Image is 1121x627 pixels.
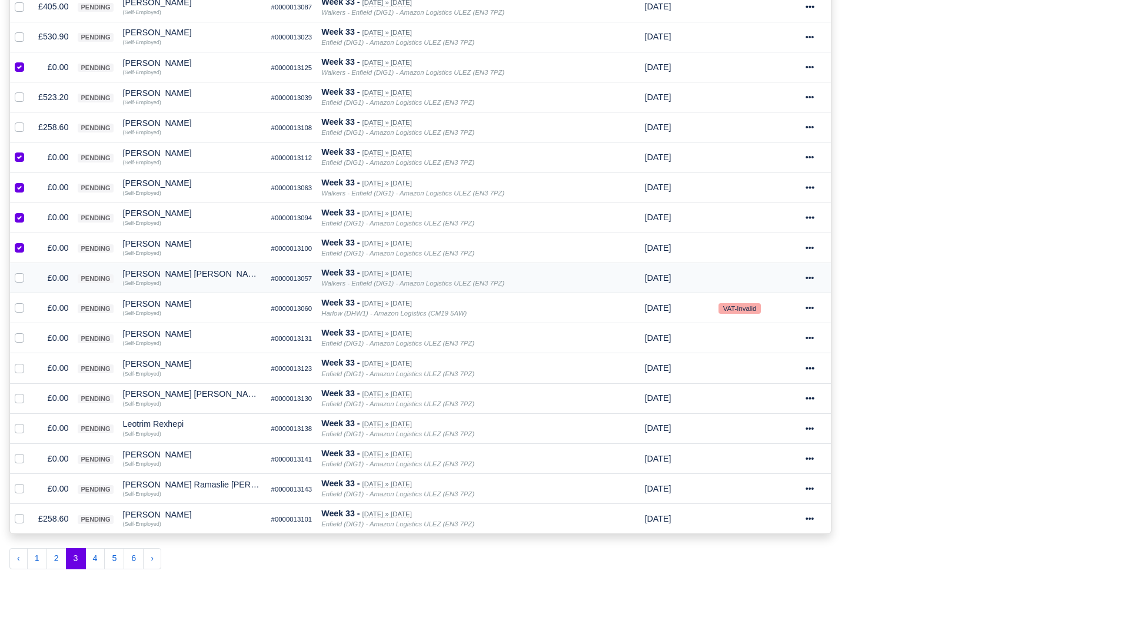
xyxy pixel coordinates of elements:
[123,9,161,15] small: (Self-Employed)
[321,69,504,76] i: Walkers - Enfield (DIG1) - Amazon Logistics ULEZ (EN3 7PZ)
[34,323,73,353] td: £0.00
[123,240,262,248] div: [PERSON_NAME]
[123,59,262,67] div: [PERSON_NAME]
[123,69,161,75] small: (Self-Employed)
[34,504,73,534] td: £258.60
[645,183,671,192] span: 1 week from now
[123,190,161,196] small: (Self-Employed)
[123,220,161,226] small: (Self-Employed)
[321,449,360,458] strong: Week 33 -
[271,275,312,282] small: #0000013057
[362,89,412,97] small: [DATE] » [DATE]
[34,293,73,323] td: £0.00
[321,129,474,136] i: Enfield (DIG1) - Amazon Logistics ULEZ (EN3 7PZ)
[321,159,474,166] i: Enfield (DIG1) - Amazon Logistics ULEZ (EN3 7PZ)
[321,268,360,277] strong: Week 33 -
[362,270,412,277] small: [DATE] » [DATE]
[123,390,262,398] div: [PERSON_NAME] [PERSON_NAME] [GEOGRAPHIC_DATA]
[123,179,262,187] div: [PERSON_NAME]
[645,32,671,41] span: 1 week from now
[271,34,312,41] small: #0000013023
[645,213,671,222] span: 1 week from now
[78,124,113,132] span: pending
[123,330,262,338] div: [PERSON_NAME]
[362,420,412,428] small: [DATE] » [DATE]
[321,87,360,97] strong: Week 33 -
[123,461,161,467] small: (Self-Employed)
[34,203,73,233] td: £0.00
[321,117,360,127] strong: Week 33 -
[123,491,161,497] small: (Self-Employed)
[123,28,262,37] div: [PERSON_NAME]
[123,250,161,256] small: (Self-Employed)
[321,57,360,67] strong: Week 33 -
[321,340,474,347] i: Enfield (DIG1) - Amazon Logistics ULEZ (EN3 7PZ)
[123,450,262,459] div: [PERSON_NAME]
[78,94,113,102] span: pending
[78,274,113,283] span: pending
[27,548,47,569] button: 1
[123,480,262,489] div: [PERSON_NAME] Ramaslie [PERSON_NAME]
[34,443,73,473] td: £0.00
[123,371,161,377] small: (Self-Employed)
[271,486,312,493] small: #0000013143
[271,305,312,312] small: #0000013060
[321,490,474,497] i: Enfield (DIG1) - Amazon Logistics ULEZ (EN3 7PZ)
[321,27,360,37] strong: Week 33 -
[34,413,73,443] td: £0.00
[321,250,474,257] i: Enfield (DIG1) - Amazon Logistics ULEZ (EN3 7PZ)
[321,389,360,398] strong: Week 33 -
[123,149,262,157] div: [PERSON_NAME]
[34,172,73,203] td: £0.00
[362,330,412,337] small: [DATE] » [DATE]
[104,548,124,569] button: 5
[271,64,312,71] small: #0000013125
[123,521,161,527] small: (Self-Employed)
[362,240,412,247] small: [DATE] » [DATE]
[78,33,113,42] span: pending
[78,154,113,162] span: pending
[271,245,312,252] small: #0000013100
[321,310,467,317] i: Harlow (DHW1) - Amazon Logistics (CM19 5AW)
[123,280,161,286] small: (Self-Employed)
[123,360,262,368] div: [PERSON_NAME]
[362,450,412,458] small: [DATE] » [DATE]
[321,509,360,518] strong: Week 33 -
[34,233,73,263] td: £0.00
[271,184,312,191] small: #0000013063
[362,180,412,187] small: [DATE] » [DATE]
[78,485,113,494] span: pending
[78,214,113,223] span: pending
[123,310,161,316] small: (Self-Employed)
[362,300,412,307] small: [DATE] » [DATE]
[34,263,73,293] td: £0.00
[271,456,312,463] small: #0000013141
[123,340,161,346] small: (Self-Employed)
[271,516,312,523] small: #0000013101
[78,515,113,524] span: pending
[321,238,360,247] strong: Week 33 -
[362,480,412,488] small: [DATE] » [DATE]
[645,273,671,283] span: 1 week from now
[645,484,671,493] span: 1 week from now
[321,328,360,337] strong: Week 33 -
[321,479,360,488] strong: Week 33 -
[1062,570,1121,627] div: Chat Widget
[34,52,73,82] td: £0.00
[34,22,73,52] td: £530.90
[123,119,262,127] div: [PERSON_NAME]
[78,3,113,12] span: pending
[78,424,113,433] span: pending
[362,390,412,398] small: [DATE] » [DATE]
[321,39,474,46] i: Enfield (DIG1) - Amazon Logistics ULEZ (EN3 7PZ)
[718,303,761,314] small: VAT-Invalid
[123,39,161,45] small: (Self-Employed)
[78,394,113,403] span: pending
[645,92,671,102] span: 1 week from now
